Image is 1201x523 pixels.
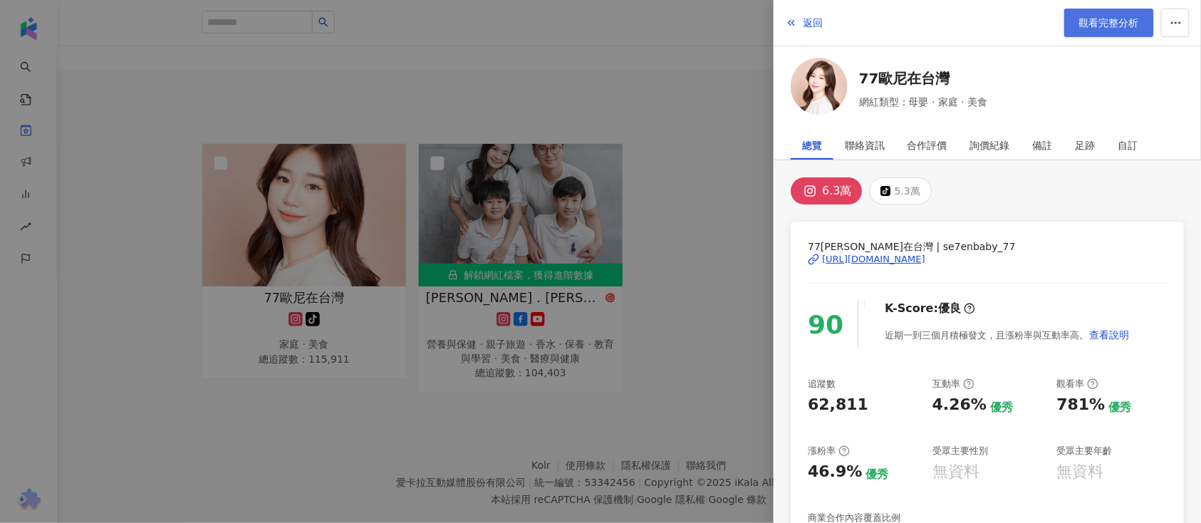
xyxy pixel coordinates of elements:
[808,445,850,457] div: 漲粉率
[808,378,836,390] div: 追蹤數
[894,181,920,201] div: 5.3萬
[791,58,848,115] img: KOL Avatar
[802,131,822,160] div: 總覽
[1056,461,1103,483] div: 無資料
[803,17,823,29] span: 返回
[1076,131,1096,160] div: 足跡
[808,253,1167,266] a: [URL][DOMAIN_NAME]
[932,461,979,483] div: 無資料
[932,378,974,390] div: 互動率
[859,68,988,88] a: 77歐尼在台灣
[785,9,823,37] button: 返回
[970,131,1010,160] div: 詢價紀錄
[1056,445,1112,457] div: 受眾主要年齡
[808,461,862,483] div: 46.9%
[845,131,885,160] div: 聯絡資訊
[822,253,925,266] div: [URL][DOMAIN_NAME]
[808,394,868,416] div: 62,811
[885,321,1130,349] div: 近期一到三個月積極發文，且漲粉率與互動率高。
[938,301,961,316] div: 優良
[808,239,1167,254] span: 77[PERSON_NAME]在台灣 | se7enbaby_77
[885,301,975,316] div: K-Score :
[1108,400,1131,415] div: 優秀
[908,131,947,160] div: 合作評價
[1064,9,1154,37] a: 觀看完整分析
[1056,378,1098,390] div: 觀看率
[932,445,988,457] div: 受眾主要性別
[1033,131,1053,160] div: 備註
[791,58,848,120] a: KOL Avatar
[1088,321,1130,349] button: 查看說明
[1056,394,1105,416] div: 781%
[859,94,988,110] span: 網紅類型：母嬰 · 家庭 · 美食
[791,177,862,204] button: 6.3萬
[1079,17,1139,29] span: 觀看完整分析
[932,394,987,416] div: 4.26%
[865,467,888,482] div: 優秀
[1089,329,1129,341] span: 查看說明
[869,177,931,204] button: 5.3萬
[822,181,851,201] div: 6.3萬
[990,400,1013,415] div: 優秀
[1118,131,1138,160] div: 自訂
[808,305,843,346] div: 90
